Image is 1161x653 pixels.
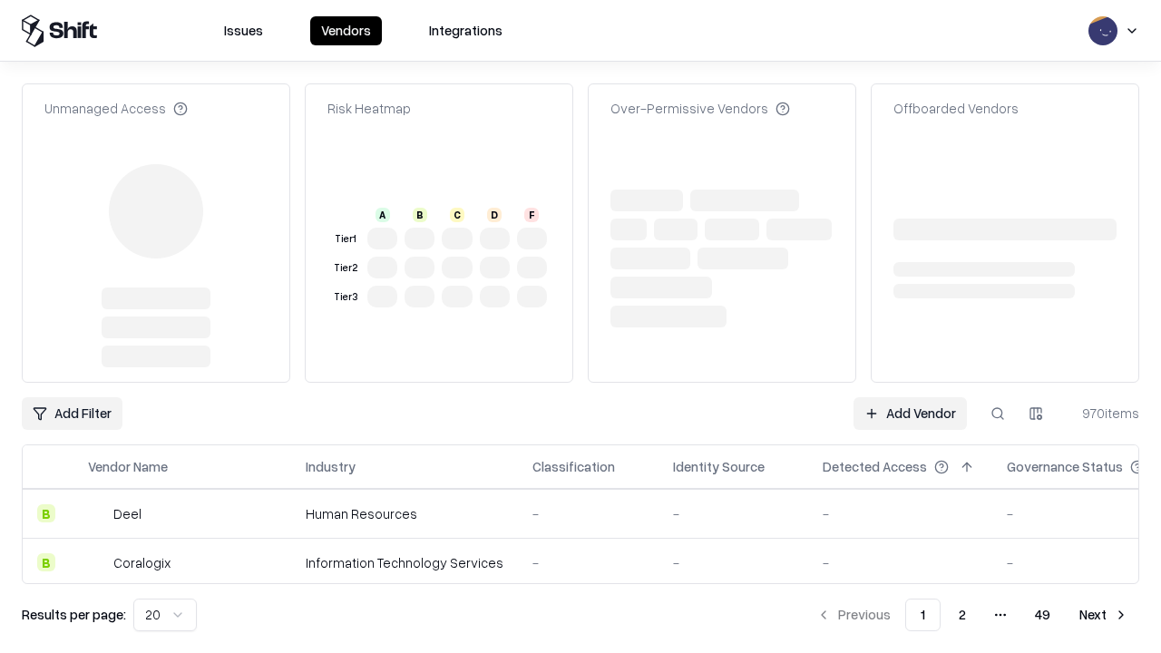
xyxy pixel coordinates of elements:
div: Information Technology Services [306,553,503,572]
div: - [673,504,794,523]
div: Risk Heatmap [327,99,411,118]
div: Tier 2 [331,260,360,276]
div: - [823,553,978,572]
div: Vendor Name [88,457,168,476]
button: 1 [905,599,941,631]
div: B [37,504,55,522]
div: C [450,208,464,222]
button: Add Filter [22,397,122,430]
div: 970 items [1067,404,1139,423]
a: Add Vendor [854,397,967,430]
div: Human Resources [306,504,503,523]
div: - [532,504,644,523]
div: B [413,208,427,222]
div: D [487,208,502,222]
img: Deel [88,504,106,522]
p: Results per page: [22,605,126,624]
div: Industry [306,457,356,476]
div: - [823,504,978,523]
div: Tier 3 [331,289,360,305]
nav: pagination [805,599,1139,631]
div: Identity Source [673,457,765,476]
div: Classification [532,457,615,476]
div: Detected Access [823,457,927,476]
button: 2 [944,599,981,631]
div: - [532,553,644,572]
div: - [673,553,794,572]
div: A [376,208,390,222]
div: Unmanaged Access [44,99,188,118]
div: B [37,553,55,571]
div: Offboarded Vendors [893,99,1019,118]
button: Issues [213,16,274,45]
button: Integrations [418,16,513,45]
div: F [524,208,539,222]
div: Over-Permissive Vendors [610,99,790,118]
div: Coralogix [113,553,171,572]
div: Tier 1 [331,231,360,247]
button: Next [1068,599,1139,631]
button: 49 [1020,599,1065,631]
div: Deel [113,504,141,523]
div: Governance Status [1007,457,1123,476]
button: Vendors [310,16,382,45]
img: Coralogix [88,553,106,571]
